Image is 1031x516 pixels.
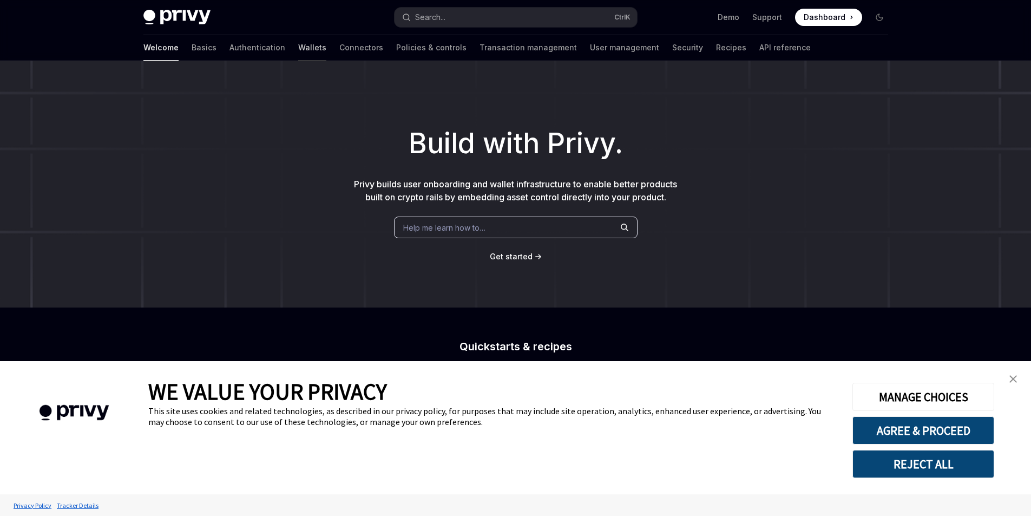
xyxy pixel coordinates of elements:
[395,8,637,27] button: Open search
[143,35,179,61] a: Welcome
[752,12,782,23] a: Support
[480,35,577,61] a: Transaction management
[852,383,994,411] button: MANAGE CHOICES
[415,11,445,24] div: Search...
[852,416,994,445] button: AGREE & PROCEED
[229,35,285,61] a: Authentication
[325,341,706,352] h2: Quickstarts & recipes
[339,35,383,61] a: Connectors
[148,406,836,427] div: This site uses cookies and related technologies, as described in our privacy policy, for purposes...
[17,122,1014,165] h1: Build with Privy.
[54,496,101,515] a: Tracker Details
[795,9,862,26] a: Dashboard
[614,13,631,22] span: Ctrl K
[716,35,746,61] a: Recipes
[11,496,54,515] a: Privacy Policy
[148,377,387,406] span: WE VALUE YOUR PRIVACY
[590,35,659,61] a: User management
[672,35,703,61] a: Security
[490,251,533,262] a: Get started
[1009,375,1017,383] img: close banner
[298,35,326,61] a: Wallets
[759,35,811,61] a: API reference
[192,35,216,61] a: Basics
[852,450,994,478] button: REJECT ALL
[396,35,467,61] a: Policies & controls
[718,12,739,23] a: Demo
[16,389,132,436] img: company logo
[871,9,888,26] button: Toggle dark mode
[354,179,677,203] span: Privy builds user onboarding and wallet infrastructure to enable better products built on crypto ...
[403,222,485,233] span: Help me learn how to…
[804,12,845,23] span: Dashboard
[1002,368,1024,390] a: close banner
[490,252,533,261] span: Get started
[143,10,211,25] img: dark logo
